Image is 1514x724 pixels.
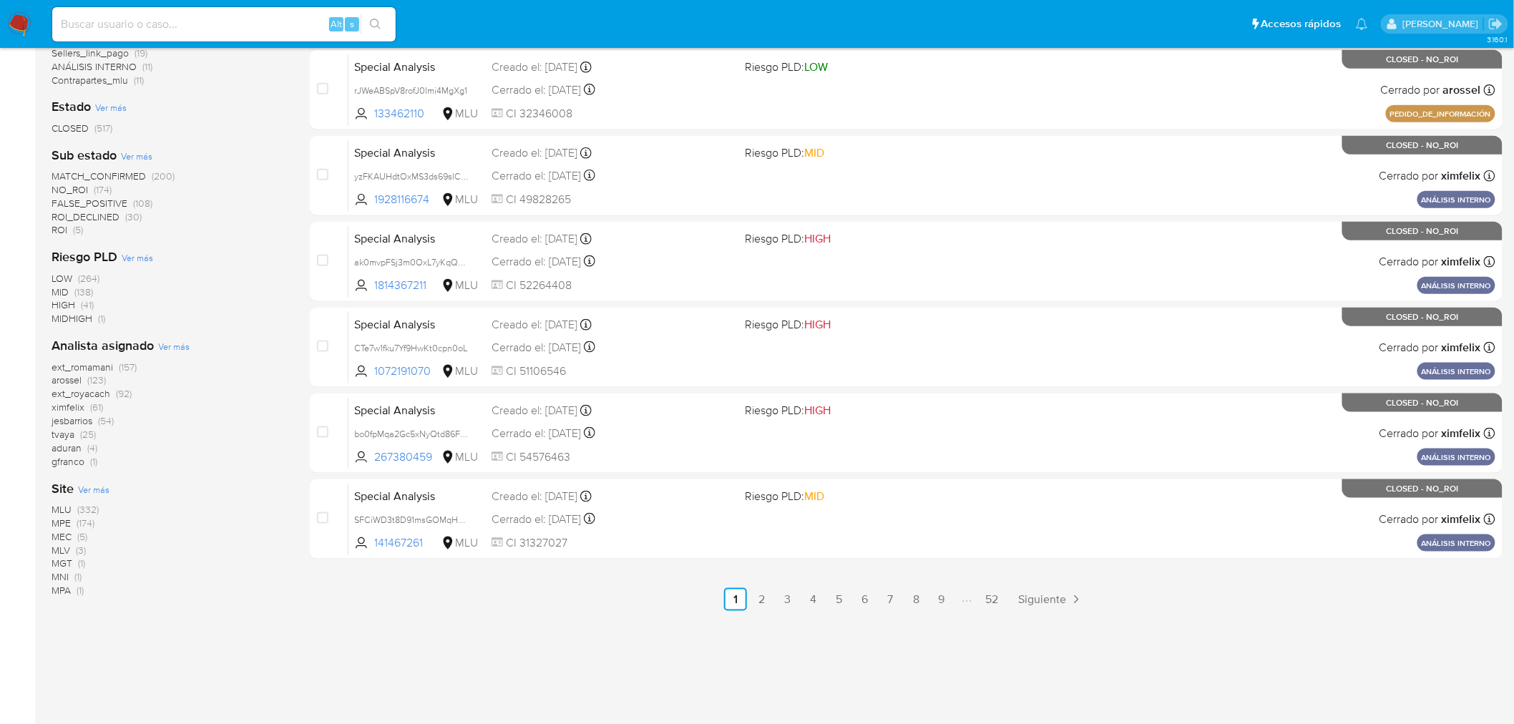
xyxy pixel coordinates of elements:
button: search-icon [361,14,390,34]
a: Notificaciones [1356,18,1368,30]
p: gregorio.negri@mercadolibre.com [1402,17,1483,31]
input: Buscar usuario o caso... [52,15,396,34]
span: s [350,17,354,31]
a: Salir [1488,16,1503,31]
span: 3.160.1 [1487,34,1507,45]
span: Accesos rápidos [1261,16,1342,31]
span: Alt [331,17,342,31]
